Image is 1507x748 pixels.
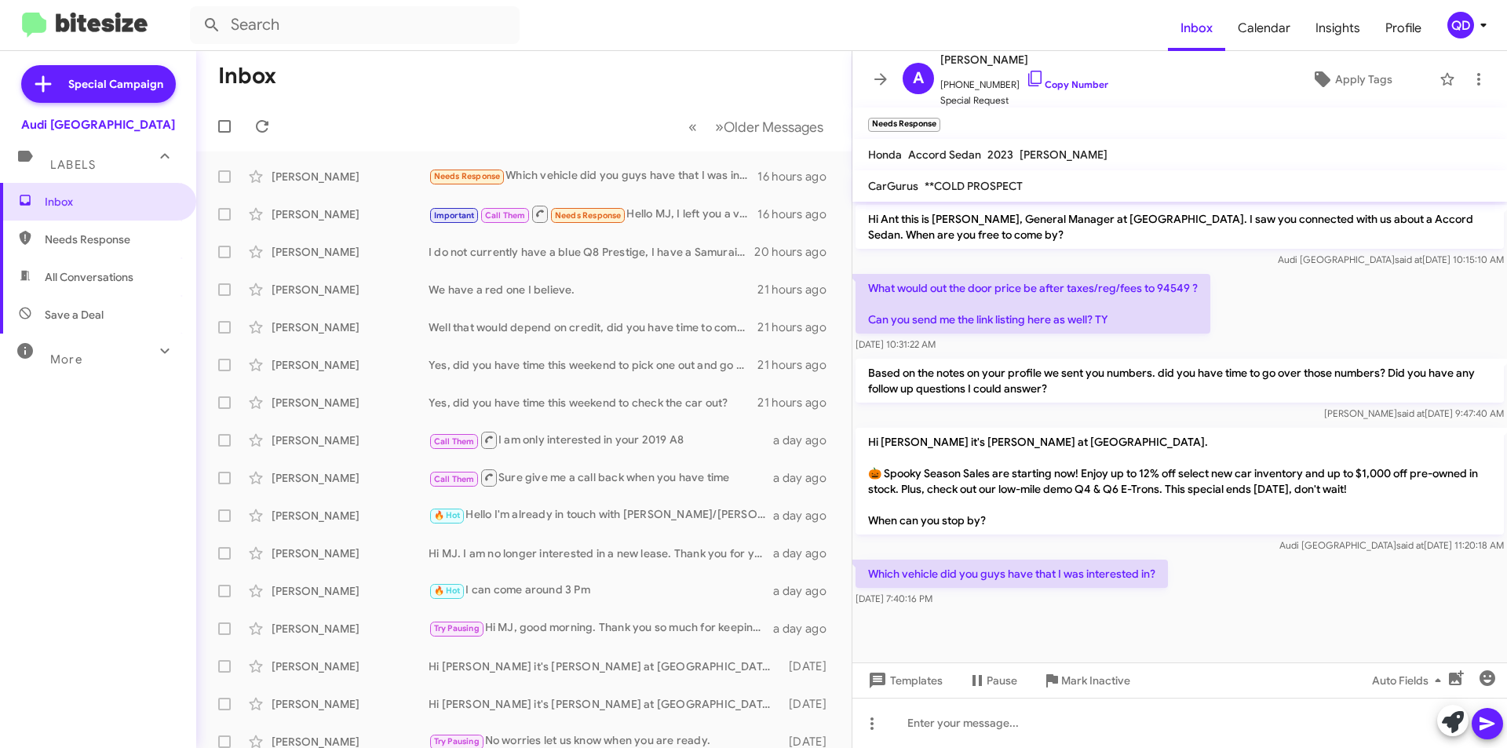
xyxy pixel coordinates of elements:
[429,395,757,410] div: Yes, did you have time this weekend to check the car out?
[1279,539,1504,551] span: Audi [GEOGRAPHIC_DATA] [DATE] 11:20:18 AM
[856,560,1168,588] p: Which vehicle did you guys have that I was interested in?
[434,736,480,746] span: Try Pausing
[757,282,839,297] div: 21 hours ago
[987,666,1017,695] span: Pause
[218,64,276,89] h1: Inbox
[852,666,955,695] button: Templates
[757,319,839,335] div: 21 hours ago
[773,508,839,524] div: a day ago
[429,659,781,674] div: Hi [PERSON_NAME] it's [PERSON_NAME] at [GEOGRAPHIC_DATA]. 🎃 Spooky Season Sales are starting now!...
[485,210,526,221] span: Call Them
[21,117,175,133] div: Audi [GEOGRAPHIC_DATA]
[856,274,1210,334] p: What would out the door price be after taxes/reg/fees to 94549 ? Can you send me the link listing...
[925,179,1023,193] span: **COLD PROSPECT
[429,244,754,260] div: I do not currently have a blue Q8 Prestige, I have a Samurai Grey color in the prestige
[272,545,429,561] div: [PERSON_NAME]
[1030,666,1143,695] button: Mark Inactive
[856,593,932,604] span: [DATE] 7:40:16 PM
[706,111,833,143] button: Next
[940,69,1108,93] span: [PHONE_NUMBER]
[856,428,1504,535] p: Hi [PERSON_NAME] it's [PERSON_NAME] at [GEOGRAPHIC_DATA]. 🎃 Spooky Season Sales are starting now!...
[757,395,839,410] div: 21 hours ago
[1397,407,1425,419] span: said at
[1225,5,1303,51] a: Calendar
[955,666,1030,695] button: Pause
[1324,407,1504,419] span: [PERSON_NAME] [DATE] 9:47:40 AM
[429,357,757,373] div: Yes, did you have time this weekend to pick one out and go over numbers?
[272,696,429,712] div: [PERSON_NAME]
[45,194,178,210] span: Inbox
[429,506,773,524] div: Hello I'm already in touch with [PERSON_NAME]/[PERSON_NAME] and coming in [DATE]
[757,169,839,184] div: 16 hours ago
[781,659,839,674] div: [DATE]
[272,583,429,599] div: [PERSON_NAME]
[757,206,839,222] div: 16 hours ago
[429,430,773,450] div: I am only interested in your 2019 A8
[272,244,429,260] div: [PERSON_NAME]
[773,470,839,486] div: a day ago
[913,66,924,91] span: A
[429,282,757,297] div: We have a red one I believe.
[429,582,773,600] div: I can come around 3 Pm
[50,158,96,172] span: Labels
[1335,65,1392,93] span: Apply Tags
[1447,12,1474,38] div: QD
[865,666,943,695] span: Templates
[434,171,501,181] span: Needs Response
[1395,254,1422,265] span: said at
[272,282,429,297] div: [PERSON_NAME]
[45,307,104,323] span: Save a Deal
[434,623,480,633] span: Try Pausing
[773,583,839,599] div: a day ago
[1303,5,1373,51] a: Insights
[1061,666,1130,695] span: Mark Inactive
[688,117,697,137] span: «
[272,357,429,373] div: [PERSON_NAME]
[1020,148,1107,162] span: [PERSON_NAME]
[429,619,773,637] div: Hi MJ, good morning. Thank you so much for keeping us in mind. Actually we were helping our frien...
[1396,539,1424,551] span: said at
[868,179,918,193] span: CarGurus
[190,6,520,44] input: Search
[757,357,839,373] div: 21 hours ago
[781,696,839,712] div: [DATE]
[272,508,429,524] div: [PERSON_NAME]
[434,474,475,484] span: Call Them
[429,696,781,712] div: Hi [PERSON_NAME] it's [PERSON_NAME] at [GEOGRAPHIC_DATA]. 🎃 Spooky Season Sales are starting now!...
[45,269,133,285] span: All Conversations
[272,319,429,335] div: [PERSON_NAME]
[272,621,429,637] div: [PERSON_NAME]
[754,244,839,260] div: 20 hours ago
[940,50,1108,69] span: [PERSON_NAME]
[1168,5,1225,51] a: Inbox
[434,210,475,221] span: Important
[1373,5,1434,51] a: Profile
[272,206,429,222] div: [PERSON_NAME]
[272,395,429,410] div: [PERSON_NAME]
[773,621,839,637] div: a day ago
[868,148,902,162] span: Honda
[773,432,839,448] div: a day ago
[272,169,429,184] div: [PERSON_NAME]
[434,510,461,520] span: 🔥 Hot
[1372,666,1447,695] span: Auto Fields
[1359,666,1460,695] button: Auto Fields
[50,352,82,367] span: More
[45,232,178,247] span: Needs Response
[856,205,1504,249] p: Hi Ant this is [PERSON_NAME], General Manager at [GEOGRAPHIC_DATA]. I saw you connected with us a...
[1434,12,1490,38] button: QD
[68,76,163,92] span: Special Campaign
[1278,254,1504,265] span: Audi [GEOGRAPHIC_DATA] [DATE] 10:15:10 AM
[773,545,839,561] div: a day ago
[856,338,936,350] span: [DATE] 10:31:22 AM
[555,210,622,221] span: Needs Response
[1271,65,1432,93] button: Apply Tags
[680,111,833,143] nav: Page navigation example
[21,65,176,103] a: Special Campaign
[272,470,429,486] div: [PERSON_NAME]
[1026,78,1108,90] a: Copy Number
[272,659,429,674] div: [PERSON_NAME]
